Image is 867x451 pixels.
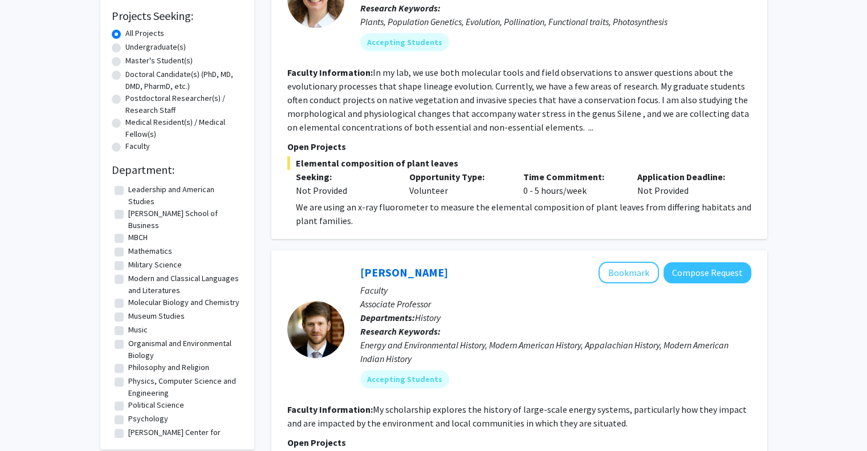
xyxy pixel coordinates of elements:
[664,262,751,283] button: Compose Request to Jaime Allison
[515,170,629,197] div: 0 - 5 hours/week
[287,404,373,415] b: Faculty Information:
[128,231,148,243] label: MBCH
[125,140,150,152] label: Faculty
[296,200,751,227] p: We are using an x-ray fluorometer to measure the elemental composition of plant leaves from diffe...
[128,273,240,296] label: Modern and Classical Languages and Literatures
[112,163,243,177] h2: Department:
[128,296,239,308] label: Molecular Biology and Chemistry
[360,312,415,323] b: Departments:
[599,262,659,283] button: Add Jaime Allison to Bookmarks
[128,245,172,257] label: Mathematics
[360,33,449,51] mat-chip: Accepting Students
[360,265,448,279] a: [PERSON_NAME]
[360,15,751,29] div: Plants, Population Genetics, Evolution, Pollination, Functional traits, Photosynthesis
[125,116,243,140] label: Medical Resident(s) / Medical Fellow(s)
[360,2,441,14] b: Research Keywords:
[360,326,441,337] b: Research Keywords:
[128,310,185,322] label: Museum Studies
[523,170,620,184] p: Time Commitment:
[360,338,751,365] div: Energy and Environmental History, Modern American History, Appalachian History, Modern American I...
[360,283,751,297] p: Faculty
[287,436,751,449] p: Open Projects
[125,41,186,53] label: Undergraduate(s)
[125,68,243,92] label: Doctoral Candidate(s) (PhD, MD, DMD, PharmD, etc.)
[287,140,751,153] p: Open Projects
[409,170,506,184] p: Opportunity Type:
[287,404,747,429] fg-read-more: My scholarship explores the history of large-scale energy systems, particularly how they impact a...
[125,92,243,116] label: Postdoctoral Researcher(s) / Research Staff
[360,297,751,311] p: Associate Professor
[128,361,209,373] label: Philosophy and Religion
[125,27,164,39] label: All Projects
[128,338,240,361] label: Organismal and Environmental Biology
[128,399,184,411] label: Political Science
[9,400,48,442] iframe: Chat
[629,170,743,197] div: Not Provided
[128,259,182,271] label: Military Science
[401,170,515,197] div: Volunteer
[415,312,441,323] span: History
[360,370,449,388] mat-chip: Accepting Students
[287,156,751,170] span: Elemental composition of plant leaves
[128,375,240,399] label: Physics, Computer Science and Engineering
[296,184,393,197] div: Not Provided
[296,170,393,184] p: Seeking:
[637,170,734,184] p: Application Deadline:
[125,55,193,67] label: Master's Student(s)
[128,413,168,425] label: Psychology
[128,184,240,208] label: Leadership and American Studies
[128,324,148,336] label: Music
[287,67,749,133] fg-read-more: In my lab, we use both molecular tools and field observations to answer questions about the evolu...
[112,9,243,23] h2: Projects Seeking:
[287,67,373,78] b: Faculty Information:
[128,208,240,231] label: [PERSON_NAME] School of Business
